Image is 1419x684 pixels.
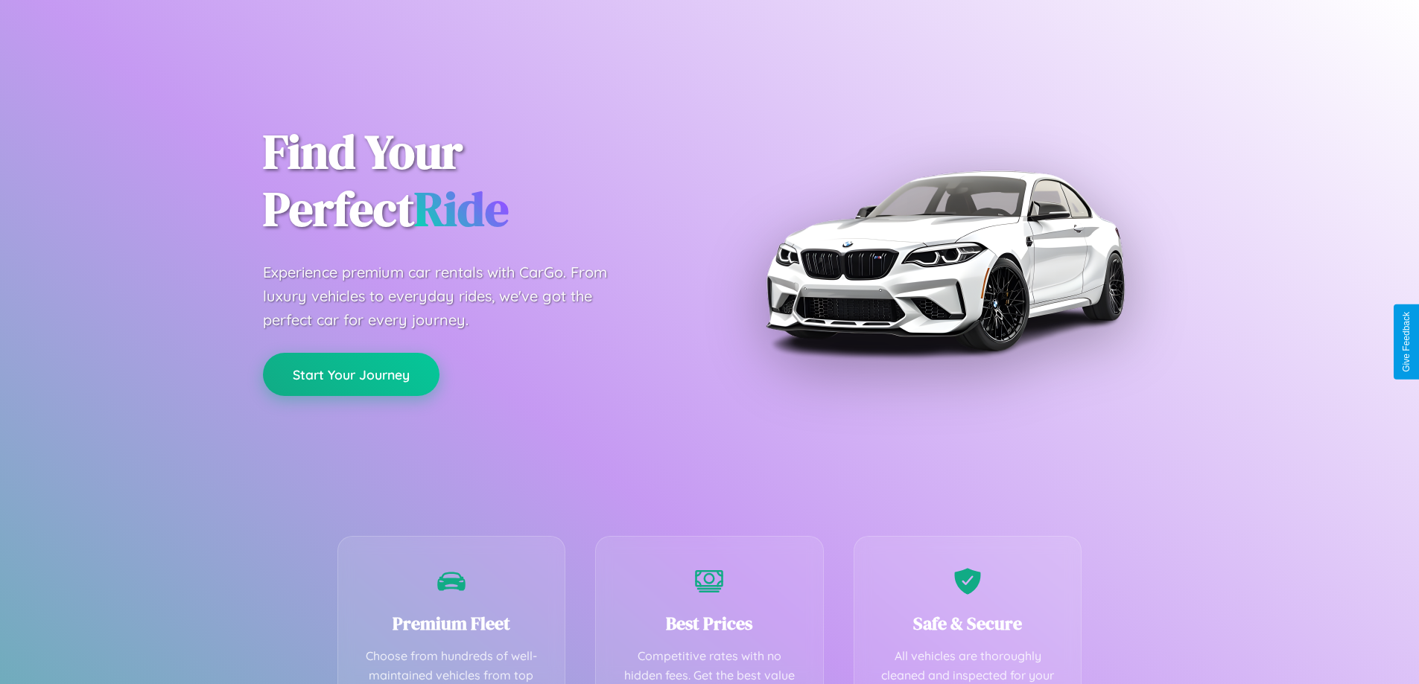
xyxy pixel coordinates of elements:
h3: Premium Fleet [361,611,543,636]
h3: Best Prices [618,611,801,636]
img: Premium BMW car rental vehicle [758,74,1131,447]
button: Start Your Journey [263,353,439,396]
h3: Safe & Secure [877,611,1059,636]
span: Ride [414,176,509,241]
div: Give Feedback [1401,312,1412,372]
p: Experience premium car rentals with CarGo. From luxury vehicles to everyday rides, we've got the ... [263,261,635,332]
h1: Find Your Perfect [263,124,688,238]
